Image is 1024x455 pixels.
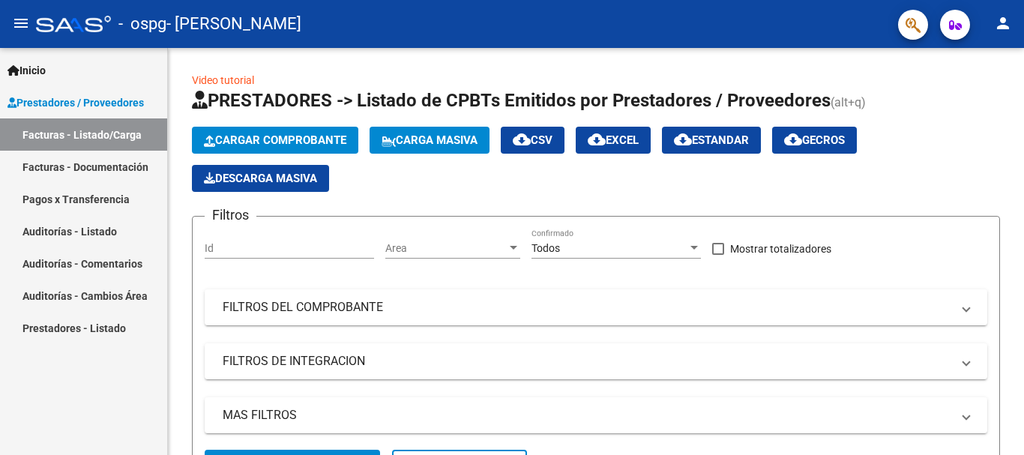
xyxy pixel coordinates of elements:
button: Estandar [662,127,761,154]
span: Mostrar totalizadores [730,240,831,258]
mat-icon: person [994,14,1012,32]
span: Gecros [784,133,845,147]
span: Cargar Comprobante [204,133,346,147]
span: PRESTADORES -> Listado de CPBTs Emitidos por Prestadores / Proveedores [192,90,831,111]
mat-icon: cloud_download [513,130,531,148]
mat-icon: cloud_download [588,130,606,148]
span: - [PERSON_NAME] [166,7,301,40]
mat-panel-title: MAS FILTROS [223,407,951,424]
mat-icon: menu [12,14,30,32]
span: EXCEL [588,133,639,147]
span: CSV [513,133,552,147]
span: - ospg [118,7,166,40]
span: Inicio [7,62,46,79]
span: (alt+q) [831,95,866,109]
mat-panel-title: FILTROS DE INTEGRACION [223,353,951,370]
button: EXCEL [576,127,651,154]
mat-expansion-panel-header: MAS FILTROS [205,397,987,433]
mat-icon: cloud_download [674,130,692,148]
button: Carga Masiva [370,127,490,154]
mat-expansion-panel-header: FILTROS DE INTEGRACION [205,343,987,379]
app-download-masive: Descarga masiva de comprobantes (adjuntos) [192,165,329,192]
span: Descarga Masiva [204,172,317,185]
span: Todos [531,242,560,254]
button: Gecros [772,127,857,154]
span: Area [385,242,507,255]
span: Carga Masiva [382,133,478,147]
button: Descarga Masiva [192,165,329,192]
mat-icon: cloud_download [784,130,802,148]
span: Estandar [674,133,749,147]
span: Prestadores / Proveedores [7,94,144,111]
h3: Filtros [205,205,256,226]
mat-expansion-panel-header: FILTROS DEL COMPROBANTE [205,289,987,325]
a: Video tutorial [192,74,254,86]
mat-panel-title: FILTROS DEL COMPROBANTE [223,299,951,316]
button: CSV [501,127,564,154]
button: Cargar Comprobante [192,127,358,154]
